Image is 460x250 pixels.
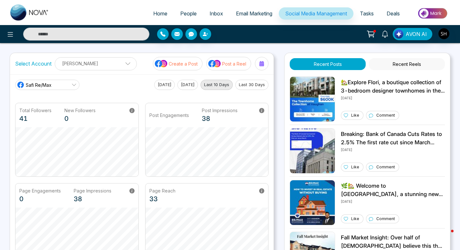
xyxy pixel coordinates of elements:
[59,58,133,69] p: [PERSON_NAME]
[393,28,432,40] button: AVON AI
[10,4,49,21] img: Nova CRM Logo
[369,58,445,70] button: Recent Reels
[341,182,445,198] p: 🌿🏡 Welcome to [GEOGRAPHIC_DATA], a stunning new community of Freehold Townhomes in [GEOGRAPHIC_DA...
[203,7,230,20] a: Inbox
[174,7,203,20] a: People
[290,180,335,225] img: Unable to load img.
[177,80,198,90] button: [DATE]
[19,187,61,194] p: Page Engagements
[149,112,189,119] p: Post Engagements
[210,10,223,17] span: Inbox
[19,114,52,123] p: 41
[351,112,359,118] p: Like
[19,194,61,204] p: 0
[341,147,445,152] p: [DATE]
[222,60,246,67] p: Post a Reel
[409,6,456,21] img: Market-place.gif
[155,59,168,68] img: social-media-icon
[438,28,449,39] img: User Avatar
[154,80,175,90] button: [DATE]
[387,10,400,17] span: Deals
[351,164,359,170] p: Like
[341,130,445,147] p: Breaking: Bank of Canada Cuts Rates to 2.5% The first rate cut since March signals a shift as inf...
[74,187,111,194] p: Page Impressions
[438,228,454,244] iframe: Intercom live chat
[230,7,279,20] a: Email Marketing
[236,10,272,17] span: Email Marketing
[153,57,202,70] button: social-media-iconCreate a Post
[380,7,406,20] a: Deals
[341,234,445,250] p: Fall Market Insight: Over half of [DEMOGRAPHIC_DATA] believe this the right time to buy a home. 📈...
[285,10,347,17] span: Social Media Management
[64,114,96,123] p: 0
[74,194,111,204] p: 38
[149,187,175,194] p: Page Reach
[376,216,395,222] p: Comment
[202,107,238,114] p: Post Impressions
[147,7,174,20] a: Home
[64,107,96,114] p: New Followers
[376,164,395,170] p: Comment
[341,78,445,95] p: 🏡Explore Flori, a boutique collection of 3-bedroom designer townhomes in the heart of [GEOGRAPHIC...
[406,30,427,38] span: AVON AI
[201,80,233,90] button: Last 10 Days
[149,194,175,204] p: 33
[341,95,445,101] p: [DATE]
[351,216,359,222] p: Like
[341,198,445,204] p: [DATE]
[169,60,198,67] p: Create a Post
[353,7,380,20] a: Tasks
[19,107,52,114] p: Total Followers
[15,60,52,67] label: Select Account
[235,80,268,90] button: Last 30 Days
[376,112,395,118] p: Comment
[180,10,197,17] span: People
[208,59,221,68] img: social-media-icon
[290,76,335,122] img: Unable to load img.
[206,57,251,70] button: social-media-iconPost a Reel
[279,7,353,20] a: Social Media Management
[394,30,403,39] img: Lead Flow
[26,82,52,88] span: Safi Re/Max
[290,58,366,70] button: Recent Posts
[290,128,335,174] img: Unable to load img.
[202,114,238,123] p: 38
[153,10,167,17] span: Home
[360,10,374,17] span: Tasks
